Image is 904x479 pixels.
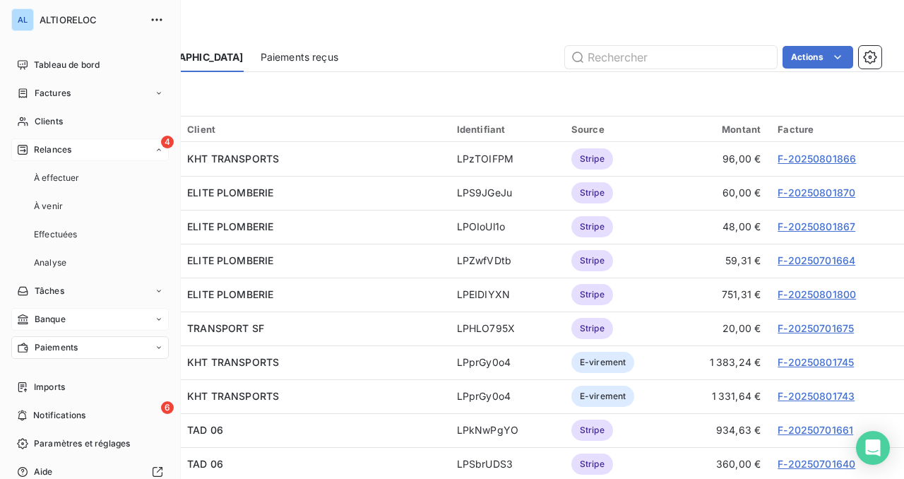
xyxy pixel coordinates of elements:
span: Imports [34,381,65,394]
span: Stripe [571,216,613,237]
div: Facture [778,124,896,135]
td: LPzTOIFPM [448,142,563,176]
td: LPZwfVDtb [448,244,563,278]
span: Stripe [571,420,613,441]
td: LPprGy0o4 [448,345,563,379]
div: Montant [683,124,761,135]
div: Client [187,124,440,135]
td: 20,00 € [674,312,769,345]
span: Notifications [33,409,85,422]
span: TRANSPORT SF [187,322,264,334]
span: TAD 06 [187,458,223,470]
td: 1 331,64 € [674,379,769,413]
a: F-20250801743 [778,390,855,402]
a: F-20250801870 [778,187,855,199]
a: F-20250701664 [778,254,855,266]
td: 934,63 € [674,413,769,447]
div: AL [11,8,34,31]
span: Paiements reçus [261,50,338,64]
span: Paramètres et réglages [34,437,130,450]
td: LPS9JGeJu [448,176,563,210]
span: Factures [35,87,71,100]
a: F-20250801866 [778,153,856,165]
a: F-20250701661 [778,424,853,436]
td: 59,31 € [674,244,769,278]
td: 48,00 € [674,210,769,244]
td: 1 383,24 € [674,345,769,379]
span: Stripe [571,454,613,475]
span: Stripe [571,250,613,271]
span: Banque [35,313,66,326]
span: Paiements [35,341,78,354]
a: F-20250701675 [778,322,854,334]
span: Stripe [571,284,613,305]
input: Rechercher [565,46,777,69]
span: Stripe [571,182,613,203]
td: LPEIDIYXN [448,278,563,312]
span: Analyse [34,256,66,269]
td: LPprGy0o4 [448,379,563,413]
span: ALTIORELOC [40,14,141,25]
td: 60,00 € [674,176,769,210]
td: LPkNwPgYO [448,413,563,447]
span: ELITE PLOMBERIE [187,187,273,199]
span: 4 [161,136,174,148]
span: TAD 06 [187,424,223,436]
span: Stripe [571,148,613,170]
span: 6 [161,401,174,414]
span: KHT TRANSPORTS [187,356,279,368]
div: Identifiant [457,124,554,135]
span: ELITE PLOMBERIE [187,220,273,232]
span: E-virement [571,386,635,407]
a: F-20250801745 [778,356,854,368]
span: KHT TRANSPORTS [187,153,279,165]
span: À effectuer [34,172,80,184]
button: Actions [783,46,853,69]
span: À venir [34,200,63,213]
a: F-20250701640 [778,458,855,470]
td: 96,00 € [674,142,769,176]
td: 751,31 € [674,278,769,312]
a: F-20250801800 [778,288,856,300]
span: Clients [35,115,63,128]
td: LPHLO795X [448,312,563,345]
span: Tableau de bord [34,59,100,71]
div: Source [571,124,666,135]
div: Open Intercom Messenger [856,431,890,465]
td: LPOIoUl1o [448,210,563,244]
span: Stripe [571,318,613,339]
a: F-20250801867 [778,220,855,232]
span: Effectuées [34,228,78,241]
span: KHT TRANSPORTS [187,390,279,402]
span: Tâches [35,285,64,297]
span: Aide [34,466,53,478]
span: ELITE PLOMBERIE [187,288,273,300]
span: Relances [34,143,71,156]
span: E-virement [571,352,635,373]
span: ELITE PLOMBERIE [187,254,273,266]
